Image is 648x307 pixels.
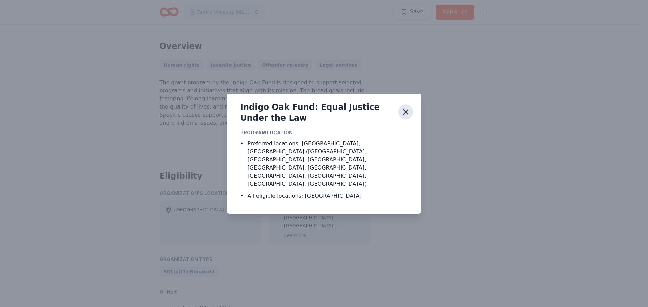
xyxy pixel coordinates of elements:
[247,140,408,188] div: Preferred locations: [GEOGRAPHIC_DATA], [GEOGRAPHIC_DATA] ([GEOGRAPHIC_DATA], [GEOGRAPHIC_DATA], ...
[240,129,408,137] div: Program Location
[240,140,243,148] div: •
[240,102,393,123] div: Indigo Oak Fund: Equal Justice Under the Law
[247,192,361,200] div: All eligible locations: [GEOGRAPHIC_DATA]
[240,192,243,200] div: •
